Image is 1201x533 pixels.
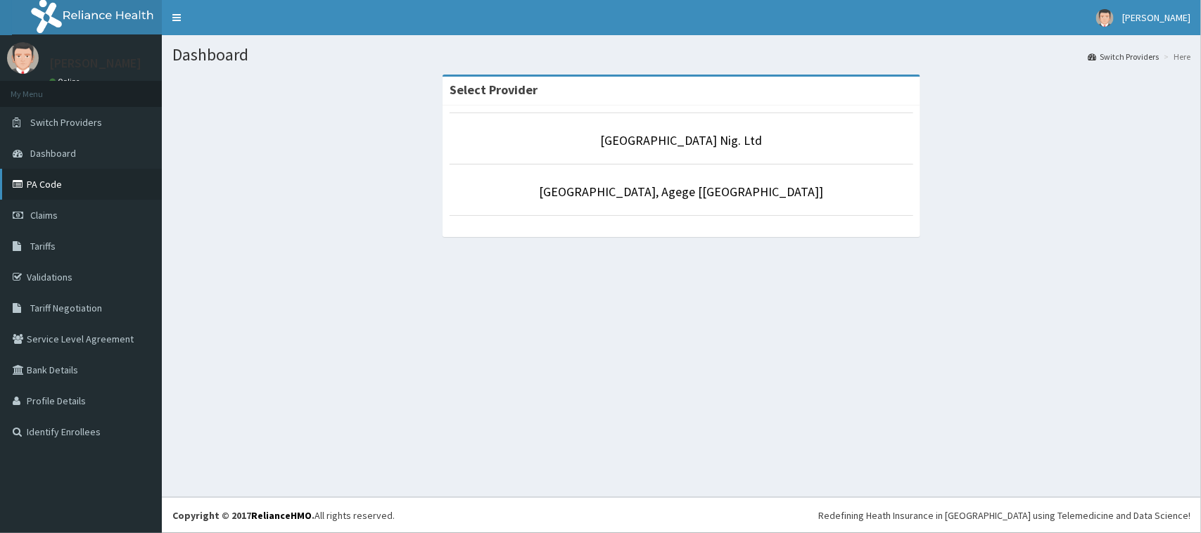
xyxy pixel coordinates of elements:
[172,509,314,522] strong: Copyright © 2017 .
[162,497,1201,533] footer: All rights reserved.
[251,509,312,522] a: RelianceHMO
[30,302,102,314] span: Tariff Negotiation
[540,184,824,200] a: [GEOGRAPHIC_DATA], Agege [[GEOGRAPHIC_DATA]]
[1160,51,1190,63] li: Here
[1122,11,1190,24] span: [PERSON_NAME]
[30,240,56,252] span: Tariffs
[7,42,39,74] img: User Image
[1088,51,1159,63] a: Switch Providers
[30,209,58,221] span: Claims
[49,77,83,86] a: Online
[30,147,76,160] span: Dashboard
[30,116,102,129] span: Switch Providers
[49,57,141,70] p: [PERSON_NAME]
[172,46,1190,64] h1: Dashboard
[1096,9,1114,27] img: User Image
[601,132,763,148] a: [GEOGRAPHIC_DATA] Nig. Ltd
[450,82,538,98] strong: Select Provider
[818,508,1190,522] div: Redefining Heath Insurance in [GEOGRAPHIC_DATA] using Telemedicine and Data Science!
